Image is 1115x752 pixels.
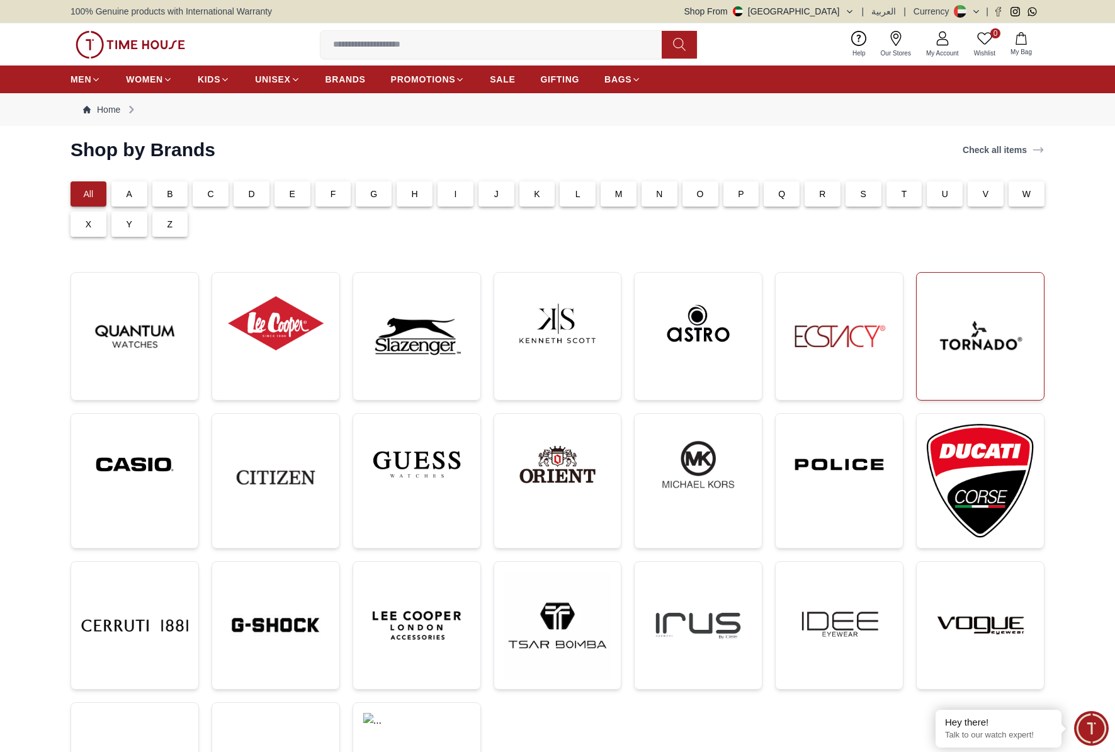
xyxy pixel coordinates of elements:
img: ... [645,572,752,679]
img: ... [645,424,752,505]
button: العربية [871,5,896,18]
p: F [331,188,336,200]
img: ... [76,31,185,59]
span: BRANDS [325,73,366,86]
a: MEN [71,68,101,91]
img: ... [222,283,329,364]
h2: Shop by Brands [71,139,215,161]
a: Our Stores [873,28,919,60]
span: WOMEN [126,73,163,86]
a: 0Wishlist [966,28,1003,60]
span: Help [847,48,871,58]
p: G [370,188,377,200]
img: ... [786,424,893,505]
p: A [126,188,132,200]
a: GIFTING [540,68,579,91]
p: Talk to our watch expert! [945,730,1052,741]
span: SALE [490,73,515,86]
p: U [942,188,948,200]
p: M [615,188,623,200]
img: ... [504,424,611,505]
p: D [248,188,254,200]
img: ... [81,424,188,505]
a: Help [845,28,873,60]
img: ... [504,572,611,679]
span: Wishlist [969,48,1000,58]
img: ... [786,283,893,390]
p: I [454,188,456,200]
p: V [983,188,989,200]
img: ... [81,572,188,679]
img: ... [927,283,1034,390]
p: K [534,188,540,200]
span: My Bag [1005,47,1037,57]
img: ... [786,572,893,679]
img: ... [927,572,1034,679]
p: T [902,188,907,200]
span: | [903,5,906,18]
a: Check all items [960,141,1047,159]
img: ... [645,283,752,364]
img: ... [504,283,611,364]
img: ... [81,283,188,390]
span: My Account [921,48,964,58]
a: BAGS [604,68,641,91]
p: Y [126,218,132,231]
p: X [86,218,92,231]
span: | [862,5,864,18]
p: B [167,188,173,200]
img: United Arab Emirates [733,6,743,16]
p: E [290,188,296,200]
img: ... [222,424,329,531]
p: P [738,188,744,200]
span: MEN [71,73,91,86]
p: R [819,188,825,200]
img: ... [927,424,1034,538]
a: UNISEX [255,68,300,91]
p: J [494,188,499,200]
nav: Breadcrumb [71,93,1044,126]
a: PROMOTIONS [391,68,465,91]
span: BAGS [604,73,631,86]
a: Whatsapp [1027,7,1037,16]
p: Q [778,188,785,200]
span: GIFTING [540,73,579,86]
button: My Bag [1003,30,1039,59]
a: Home [83,103,120,116]
a: WOMEN [126,68,173,91]
span: UNISEX [255,73,290,86]
p: C [208,188,214,200]
p: O [697,188,704,200]
p: W [1022,188,1031,200]
a: KIDS [198,68,230,91]
div: Chat Widget [1074,711,1109,746]
img: ... [363,572,470,679]
button: Shop From[GEOGRAPHIC_DATA] [684,5,854,18]
p: S [860,188,866,200]
img: ... [363,424,470,505]
p: Z [167,218,173,231]
div: Hey there! [945,716,1052,729]
a: BRANDS [325,68,366,91]
p: L [575,188,580,200]
span: 100% Genuine products with International Warranty [71,5,272,18]
a: SALE [490,68,515,91]
span: PROMOTIONS [391,73,456,86]
p: N [656,188,662,200]
p: H [412,188,418,200]
img: ... [363,283,470,390]
div: Currency [914,5,954,18]
span: | [986,5,988,18]
img: ... [222,572,329,679]
span: Our Stores [876,48,916,58]
p: All [83,188,93,200]
span: KIDS [198,73,220,86]
span: 0 [990,28,1000,38]
a: Instagram [1010,7,1020,16]
a: Facebook [993,7,1003,16]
